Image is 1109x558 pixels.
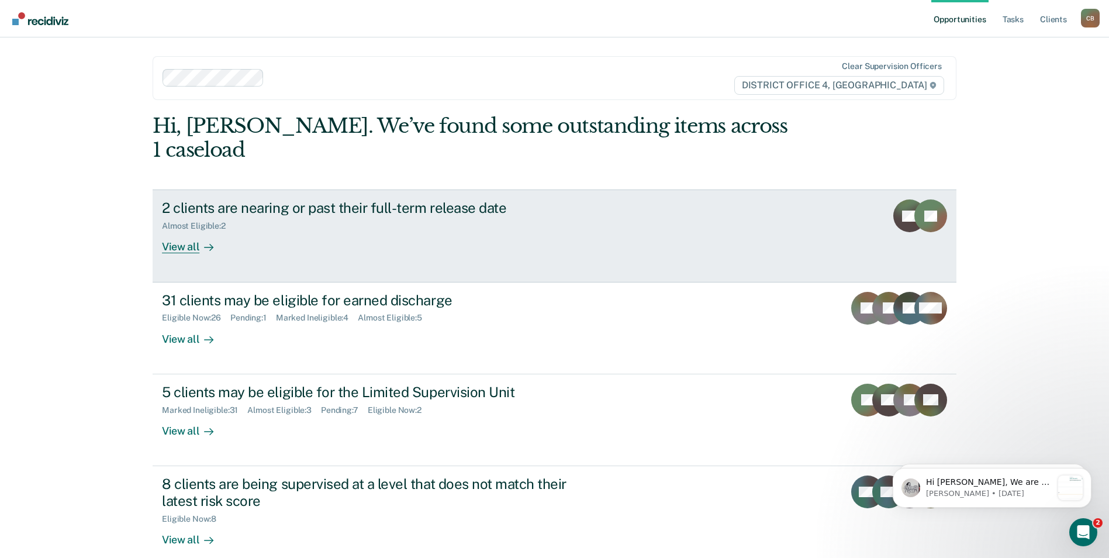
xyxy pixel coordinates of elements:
div: Hi, [PERSON_NAME]. We’ve found some outstanding items across 1 caseload [153,114,796,162]
div: Pending : 1 [230,313,276,323]
div: 8 clients are being supervised at a level that does not match their latest risk score [162,476,572,509]
iframe: Intercom notifications message [875,445,1109,526]
div: Eligible Now : 2 [368,405,431,415]
a: 2 clients are nearing or past their full-term release dateAlmost Eligible:2View all [153,190,956,282]
div: 2 clients are nearing or past their full-term release date [162,199,572,216]
div: 31 clients may be eligible for earned discharge [162,292,572,309]
div: View all [162,323,227,346]
div: Marked Ineligible : 31 [162,405,247,415]
div: Almost Eligible : 3 [247,405,321,415]
div: Eligible Now : 26 [162,313,230,323]
a: 31 clients may be eligible for earned dischargeEligible Now:26Pending:1Marked Ineligible:4Almost ... [153,283,956,374]
div: Clear supervision officers [842,61,941,71]
div: Pending : 7 [321,405,368,415]
button: Profile dropdown button [1081,9,1100,27]
div: Eligible Now : 8 [162,514,226,524]
div: View all [162,231,227,254]
div: View all [162,523,227,546]
div: C B [1081,9,1100,27]
div: View all [162,415,227,438]
div: 5 clients may be eligible for the Limited Supervision Unit [162,384,572,401]
div: Almost Eligible : 2 [162,221,235,231]
iframe: Intercom live chat [1069,518,1097,546]
img: Recidiviz [12,12,68,25]
span: 2 [1093,518,1103,528]
span: DISTRICT OFFICE 4, [GEOGRAPHIC_DATA] [734,76,944,95]
div: Marked Ineligible : 4 [276,313,358,323]
a: 5 clients may be eligible for the Limited Supervision UnitMarked Ineligible:31Almost Eligible:3Pe... [153,374,956,466]
div: Almost Eligible : 5 [358,313,431,323]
